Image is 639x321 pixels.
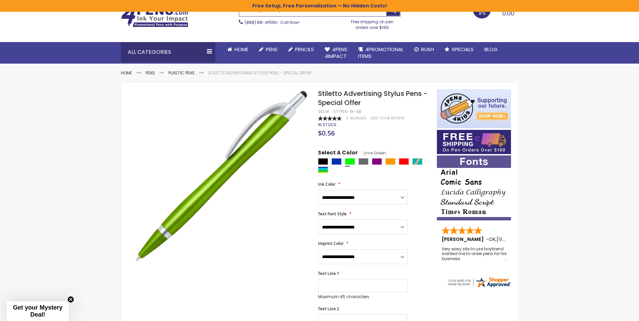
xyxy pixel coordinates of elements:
[318,129,335,138] span: $0.56
[442,236,486,243] span: [PERSON_NAME]
[325,46,347,60] span: 4Pens 4impact
[353,42,409,64] a: 4PROMOTIONALITEMS
[447,284,511,290] a: 4pens.com certificate URL
[318,149,358,158] span: Select A Color
[331,158,342,165] div: Blue
[318,167,328,173] div: Assorted
[385,158,395,165] div: Orange
[399,158,409,165] div: Red
[409,42,439,57] a: Rush
[486,236,546,243] span: - ,
[266,46,278,53] span: Pens
[283,42,319,57] a: Pencils
[318,89,427,107] span: Stiletto Advertising Stylus Pens - Special Offer
[318,294,408,299] p: Maximum 45 characters
[318,211,347,217] span: Text Font Style
[442,247,507,261] div: Very easy site to use boyfriend wanted me to order pens for his business
[134,88,309,263] img: stiletto-advertising-stylus-pens-green_2_1_1_1.jpeg
[497,236,546,243] span: [GEOGRAPHIC_DATA]
[346,116,348,121] span: 3
[447,276,511,288] img: 4pens.com widget logo
[479,42,503,57] a: Blog
[318,122,337,128] div: Availability
[358,150,386,156] span: Lime Green
[345,158,355,165] div: Lime Green
[350,116,366,121] span: Reviews
[502,9,514,17] span: 0.00
[222,42,254,57] a: Home
[372,158,382,165] div: Purple
[333,109,361,114] div: STYPEN-1R-AB
[318,109,330,114] strong: SKU
[437,130,511,154] img: Free shipping on orders over $199
[254,42,283,57] a: Pens
[452,46,474,53] span: Specials
[295,46,314,53] span: Pencils
[13,304,62,318] span: Get your Mystery Deal!
[437,155,511,220] img: font-personalization-examples
[421,46,434,53] span: Rush
[121,6,188,27] img: 4Pens Custom Pens and Promotional Products
[489,236,496,243] span: OK
[318,122,337,128] span: In stock
[484,46,498,53] span: Blog
[318,158,328,165] div: Black
[245,20,277,25] a: (888) 88-4PENS
[168,70,195,76] a: Plastic Pens
[319,42,353,64] a: 4Pens4impact
[208,70,311,76] li: Stiletto Advertising Stylus Pens - Special Offer
[439,42,479,57] a: Specials
[318,306,339,312] span: Text Line 2
[358,46,404,60] span: 4PROMOTIONAL ITEMS
[346,116,367,121] a: 3 Reviews
[121,42,215,62] div: All Categories
[358,158,369,165] div: Grey
[437,89,511,128] img: 4pens 4 kids
[318,271,339,276] span: Text Line 1
[245,20,299,25] span: - Call Now!
[121,70,132,76] a: Home
[318,181,336,187] span: Ink Color
[7,301,69,321] div: Get your Mystery Deal!Close teaser
[146,70,155,76] a: Pens
[67,296,74,303] button: Close teaser
[371,116,405,121] a: Add Your Review
[344,16,401,30] div: Free shipping on pen orders over $199
[318,241,344,246] span: Imprint Color
[234,46,248,53] span: Home
[318,116,342,121] div: 100%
